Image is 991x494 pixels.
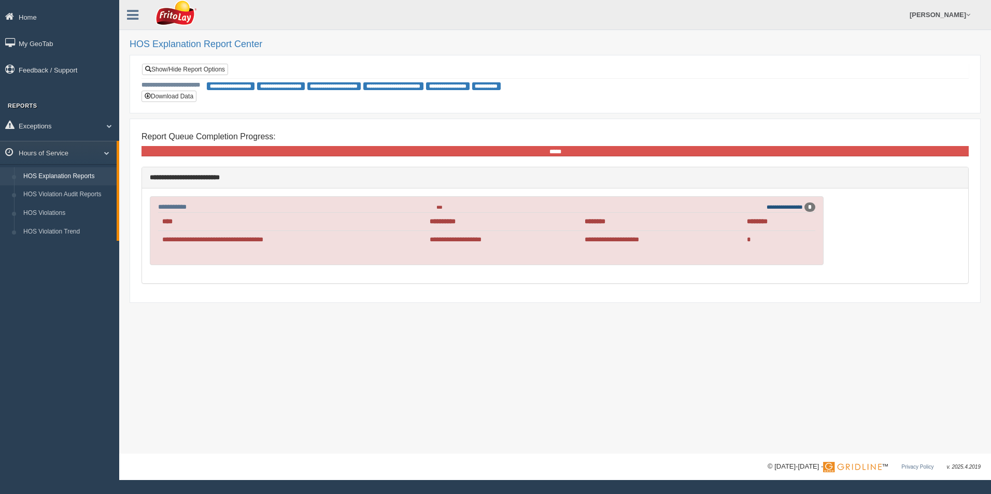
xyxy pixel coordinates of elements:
[19,204,117,223] a: HOS Violations
[19,223,117,241] a: HOS Violation Trend
[823,462,882,472] img: Gridline
[19,167,117,186] a: HOS Explanation Reports
[142,64,228,75] a: Show/Hide Report Options
[19,185,117,204] a: HOS Violation Audit Reports
[768,461,981,472] div: © [DATE]-[DATE] - ™
[141,132,969,141] h4: Report Queue Completion Progress:
[130,39,981,50] h2: HOS Explanation Report Center
[901,464,933,470] a: Privacy Policy
[947,464,981,470] span: v. 2025.4.2019
[141,91,196,102] button: Download Data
